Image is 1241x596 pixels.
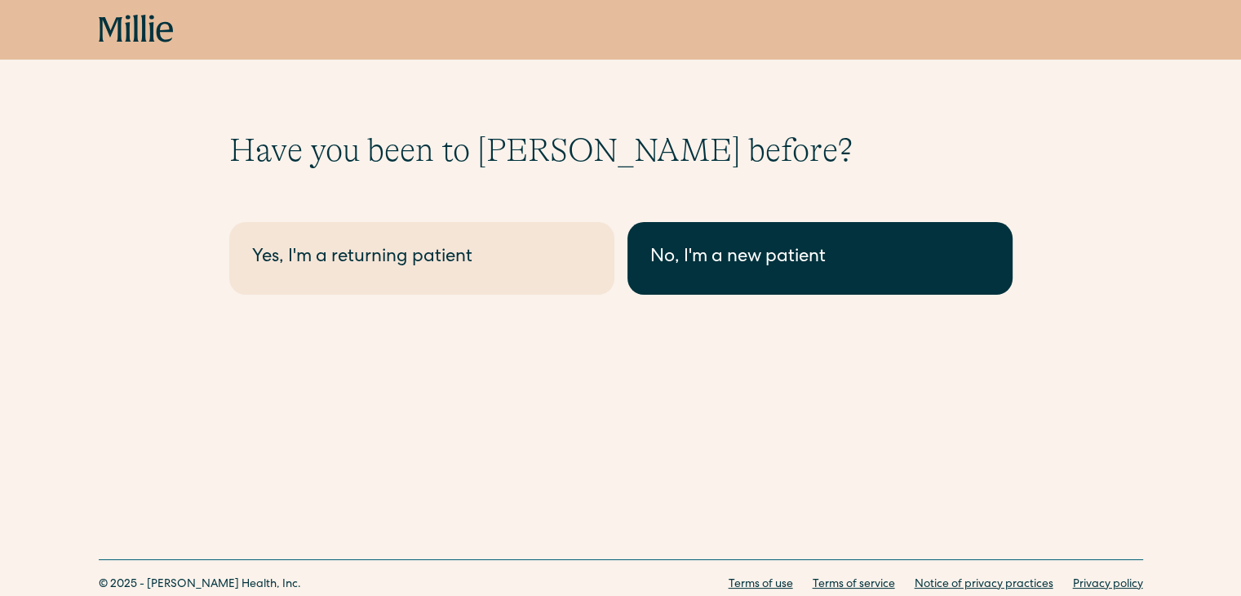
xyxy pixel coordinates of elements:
h1: Have you been to [PERSON_NAME] before? [229,131,1013,170]
a: Privacy policy [1073,576,1143,594]
a: Terms of use [729,576,793,594]
a: Yes, I'm a returning patient [229,222,614,295]
a: Notice of privacy practices [915,576,1053,594]
div: © 2025 - [PERSON_NAME] Health, Inc. [99,576,301,594]
a: No, I'm a new patient [627,222,1013,295]
div: Yes, I'm a returning patient [252,245,592,272]
div: No, I'm a new patient [650,245,990,272]
a: Terms of service [813,576,895,594]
